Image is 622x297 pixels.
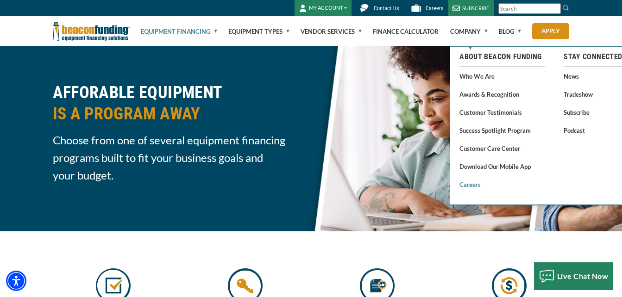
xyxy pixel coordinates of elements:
a: Blog [499,17,521,46]
a: Vendor Services [301,17,362,46]
a: Company [450,17,488,46]
a: Key icon [228,284,263,292]
div: Accessibility Menu [6,271,26,291]
a: Arrows with money sign [492,284,527,292]
a: Apply [532,23,569,39]
span: Contact Us [374,5,399,12]
a: Download our Mobile App [459,161,545,172]
span: IS A PROGRAM AWAY [53,103,306,124]
a: Customer Testimonials [459,106,545,118]
a: About Beacon Funding [459,51,545,62]
a: Clear search text [551,5,559,12]
img: Beacon Funding Corporation logo [53,16,130,46]
a: Awards & Recognition [459,88,545,100]
a: Success Spotlight Program [459,124,545,136]
span: Careers [426,5,443,12]
a: Careers [459,179,545,190]
a: Finance Calculator [373,17,439,46]
a: Customer Care Center [459,142,545,154]
h2: AFFORABLE EQUIPMENT [53,82,306,124]
span: Live Chat Now [557,272,609,280]
span: Choose from one of several equipment financing programs built to fit your business goals and your... [53,131,306,184]
a: Paper with thumbs up icon [360,284,395,292]
a: Equipment Types [228,17,289,46]
img: Search [562,4,570,12]
a: Who We Are [459,70,545,82]
button: Live Chat Now [534,262,613,290]
a: Equipment Financing [141,17,217,46]
a: Check mark icon [96,284,131,292]
input: Search [498,3,561,14]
